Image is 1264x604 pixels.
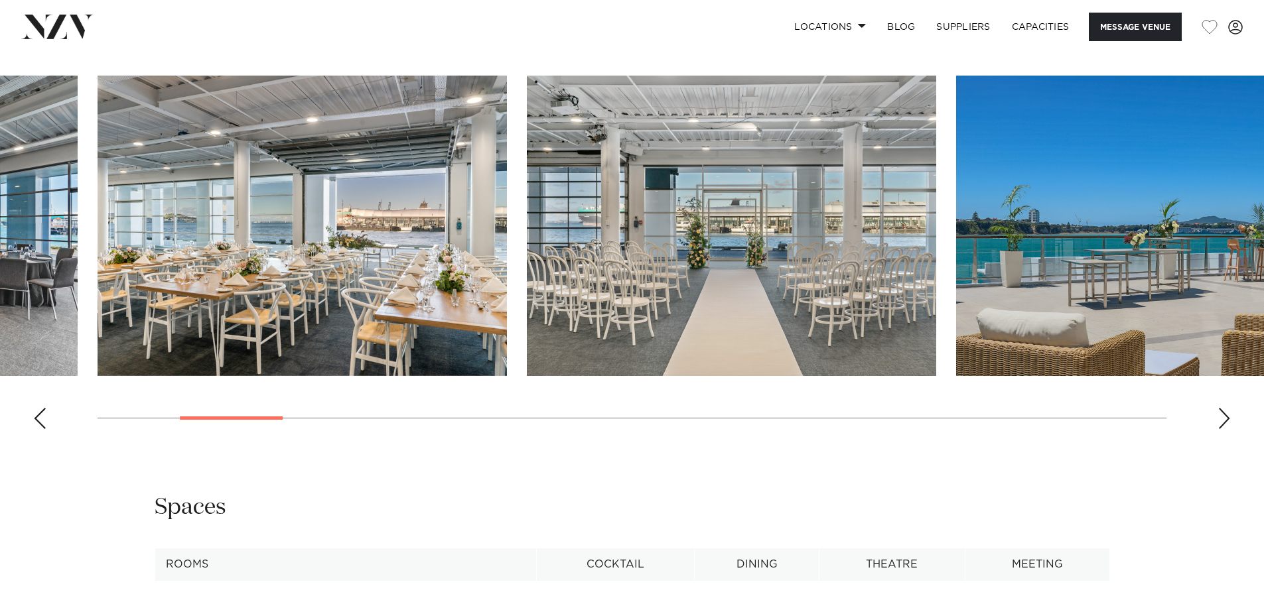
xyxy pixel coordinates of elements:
th: Rooms [155,548,537,581]
th: Meeting [965,548,1109,581]
th: Dining [695,548,819,581]
img: nzv-logo.png [21,15,94,38]
swiper-slide: 3 / 26 [98,76,507,376]
button: Message Venue [1089,13,1182,41]
a: SUPPLIERS [926,13,1001,41]
th: Cocktail [537,548,695,581]
h2: Spaces [155,493,226,522]
a: BLOG [877,13,926,41]
th: Theatre [819,548,965,581]
a: Capacities [1001,13,1080,41]
swiper-slide: 4 / 26 [527,76,936,376]
a: Locations [784,13,877,41]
